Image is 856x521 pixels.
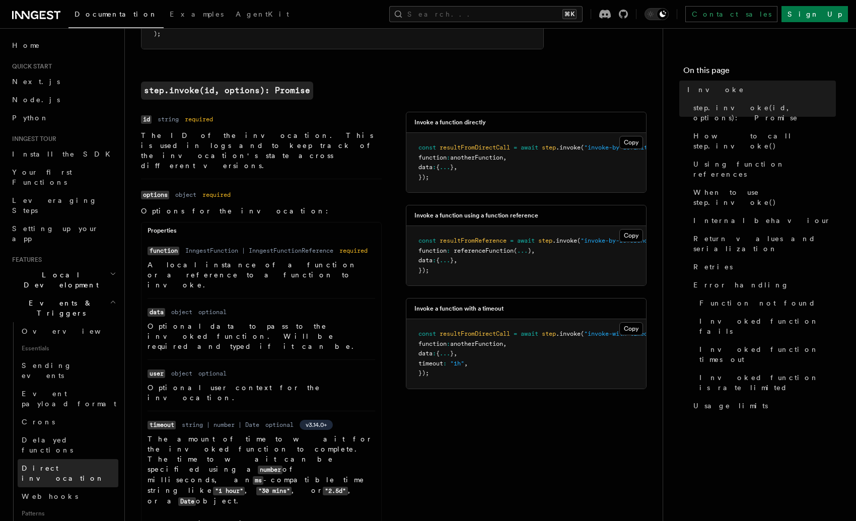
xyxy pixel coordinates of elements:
[22,492,78,500] span: Webhooks
[18,356,118,385] a: Sending events
[503,154,507,161] span: ,
[450,154,503,161] span: anotherFunction
[689,127,836,155] a: How to call step.invoke()
[148,434,375,506] p: The amount of time to wait for the invoked function to complete. The time to wait can be specifie...
[8,191,118,219] a: Leveraging Steps
[185,247,333,255] dd: InngestFunction | InngestFunctionReference
[695,340,836,368] a: Invoked function times out
[198,308,227,316] dd: optional
[693,159,836,179] span: Using function references
[577,237,581,244] span: (
[418,144,436,151] span: const
[12,96,60,104] span: Node.js
[538,237,552,244] span: step
[22,464,104,482] span: Direct invocation
[695,368,836,397] a: Invoked function is rate limited
[8,163,118,191] a: Your first Functions
[619,322,643,335] button: Copy
[440,330,510,337] span: resultFromDirectCall
[450,360,464,367] span: "1h"
[693,187,836,207] span: When to use step.invoke()
[256,487,292,495] code: "30 mins"
[450,350,454,357] span: }
[433,164,436,171] span: :
[517,237,535,244] span: await
[148,369,165,378] code: user
[440,257,450,264] span: ...
[18,431,118,459] a: Delayed functions
[689,276,836,294] a: Error handling
[552,237,577,244] span: .invoke
[198,369,227,378] dd: optional
[695,294,836,312] a: Function not found
[689,183,836,211] a: When to use step.invoke()
[12,168,72,186] span: Your first Functions
[12,114,49,122] span: Python
[158,115,179,123] dd: string
[8,135,56,143] span: Inngest tour
[436,350,440,357] span: {
[443,360,447,367] span: :
[148,421,176,429] code: timeout
[12,196,97,214] span: Leveraging Steps
[154,30,161,37] span: );
[8,145,118,163] a: Install the SDK
[584,330,658,337] span: "invoke-with-timeout"
[556,330,581,337] span: .invoke
[141,206,382,216] p: Options for the invocation:
[164,3,230,27] a: Examples
[236,10,289,18] span: AgentKit
[619,136,643,149] button: Copy
[689,99,836,127] a: step.invoke(id, options): Promise
[418,330,436,337] span: const
[436,164,440,171] span: {
[18,413,118,431] a: Crons
[436,257,440,264] span: {
[542,144,556,151] span: step
[683,64,836,81] h4: On this page
[454,164,457,171] span: ,
[141,227,381,239] div: Properties
[22,327,125,335] span: Overview
[514,247,517,254] span: (
[171,308,192,316] dd: object
[528,247,531,254] span: )
[8,36,118,54] a: Home
[323,487,347,495] code: "2.5d"
[450,164,454,171] span: }
[418,340,447,347] span: function
[182,421,259,429] dd: string | number | Date
[581,330,584,337] span: (
[414,118,486,126] h3: Invoke a function directly
[12,40,40,50] span: Home
[450,257,454,264] span: }
[418,154,447,161] span: function
[389,6,583,22] button: Search...⌘K
[699,298,816,308] span: Function not found
[447,247,450,254] span: :
[683,81,836,99] a: Invoke
[8,266,118,294] button: Local Development
[693,262,733,272] span: Retries
[619,229,643,242] button: Copy
[464,360,468,367] span: ,
[8,294,118,322] button: Events & Triggers
[521,330,538,337] span: await
[693,280,789,290] span: Error handling
[781,6,848,22] a: Sign Up
[693,215,831,226] span: Internal behaviour
[517,247,528,254] span: ...
[689,155,836,183] a: Using function references
[531,247,535,254] span: ,
[418,369,429,377] span: });
[213,487,245,495] code: "1 hour"
[339,247,368,255] dd: required
[693,401,768,411] span: Usage limits
[440,164,450,171] span: ...
[18,340,118,356] span: Essentials
[141,191,169,199] code: options
[521,144,538,151] span: await
[18,487,118,505] a: Webhooks
[148,383,375,403] p: Optional user context for the invocation.
[447,340,450,347] span: :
